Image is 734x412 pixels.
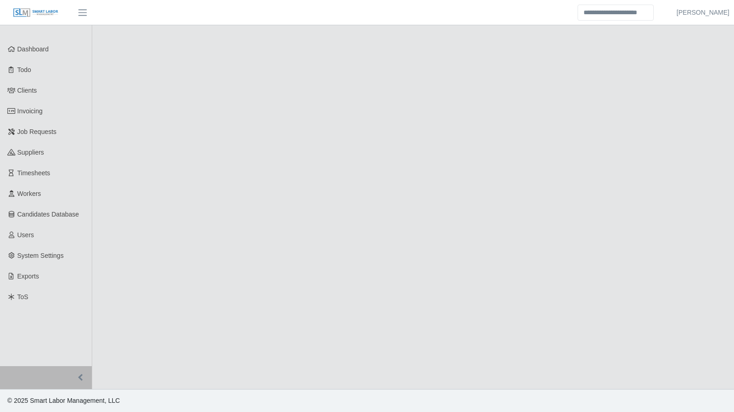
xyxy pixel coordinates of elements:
[7,397,120,404] span: © 2025 Smart Labor Management, LLC
[17,87,37,94] span: Clients
[17,45,49,53] span: Dashboard
[17,252,64,259] span: System Settings
[13,8,59,18] img: SLM Logo
[17,273,39,280] span: Exports
[17,231,34,239] span: Users
[17,149,44,156] span: Suppliers
[17,211,79,218] span: Candidates Database
[17,293,28,301] span: ToS
[17,128,57,135] span: Job Requests
[17,107,43,115] span: Invoicing
[677,8,729,17] a: [PERSON_NAME]
[17,190,41,197] span: Workers
[17,66,31,73] span: Todo
[578,5,654,21] input: Search
[17,169,50,177] span: Timesheets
